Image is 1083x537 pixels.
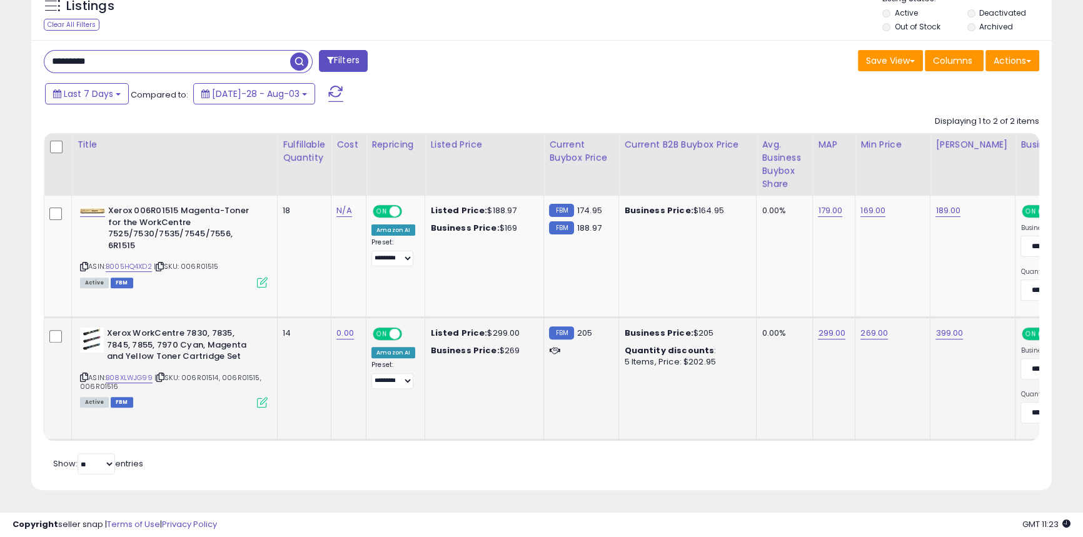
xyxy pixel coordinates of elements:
[371,347,415,358] div: Amazon AI
[80,207,105,215] img: 31FEciiJ62L._SL40_.jpg
[80,397,109,408] span: All listings currently available for purchase on Amazon
[430,204,487,216] b: Listed Price:
[193,83,315,104] button: [DATE]-28 - Aug-03
[624,344,714,356] b: Quantity discounts
[154,261,219,271] span: | SKU: 006R01515
[549,204,573,217] small: FBM
[624,204,693,216] b: Business Price:
[212,88,300,100] span: [DATE]-28 - Aug-03
[762,138,807,191] div: Avg. Business Buybox Share
[1022,518,1070,530] span: 2025-08-11 11:23 GMT
[336,327,354,339] a: 0.00
[1024,329,1039,339] span: ON
[44,19,99,31] div: Clear All Filters
[925,50,984,71] button: Columns
[111,278,133,288] span: FBM
[80,278,109,288] span: All listings currently available for purchase on Amazon
[624,327,693,339] b: Business Price:
[400,206,420,217] span: OFF
[762,328,803,339] div: 0.00%
[106,373,153,383] a: B08XLWJG99
[162,518,217,530] a: Privacy Policy
[374,329,390,339] span: ON
[624,345,747,356] div: :
[624,138,751,151] div: Current B2B Buybox Price
[131,89,188,101] span: Compared to:
[107,518,160,530] a: Terms of Use
[13,518,58,530] strong: Copyright
[894,8,917,18] label: Active
[894,21,940,32] label: Out of Stock
[979,21,1013,32] label: Archived
[430,327,487,339] b: Listed Price:
[400,329,420,339] span: OFF
[430,222,499,234] b: Business Price:
[45,83,129,104] button: Last 7 Days
[860,138,925,151] div: Min Price
[371,224,415,236] div: Amazon AI
[577,327,592,339] span: 205
[430,328,534,339] div: $299.00
[1024,206,1039,217] span: ON
[860,327,888,339] a: 269.00
[935,138,1010,151] div: [PERSON_NAME]
[549,221,573,234] small: FBM
[624,356,747,368] div: 5 Items, Price: $202.95
[818,204,842,217] a: 179.00
[818,327,845,339] a: 299.00
[80,328,268,406] div: ASIN:
[624,205,747,216] div: $164.95
[77,138,272,151] div: Title
[107,328,259,366] b: Xerox WorkCentre 7830, 7835, 7845, 7855, 7970 Cyan, Magenta and Yellow Toner Cartridge Set
[979,8,1026,18] label: Deactivated
[371,361,415,389] div: Preset:
[283,138,326,164] div: Fulfillable Quantity
[430,345,534,356] div: $269
[336,204,351,217] a: N/A
[935,116,1039,128] div: Displaying 1 to 2 of 2 items
[935,204,960,217] a: 189.00
[549,326,573,339] small: FBM
[818,138,850,151] div: MAP
[283,205,321,216] div: 18
[430,205,534,216] div: $188.97
[106,261,152,272] a: B005HQ4XD2
[430,138,538,151] div: Listed Price
[430,223,534,234] div: $169
[80,373,261,391] span: | SKU: 006R01514, 006R01515, 006R01516
[430,344,499,356] b: Business Price:
[283,328,321,339] div: 14
[624,328,747,339] div: $205
[80,328,104,353] img: 41cylC0Qz-L._SL40_.jpg
[577,204,602,216] span: 174.95
[762,205,803,216] div: 0.00%
[80,205,268,286] div: ASIN:
[860,204,885,217] a: 169.00
[336,138,361,151] div: Cost
[549,138,613,164] div: Current Buybox Price
[933,54,972,67] span: Columns
[371,238,415,266] div: Preset:
[858,50,923,71] button: Save View
[985,50,1039,71] button: Actions
[577,222,602,234] span: 188.97
[108,205,260,254] b: Xerox 006R01515 Magenta-Toner for the WorkCentre 7525/7530/7535/7545/7556, 6R1515
[111,397,133,408] span: FBM
[374,206,390,217] span: ON
[53,458,143,469] span: Show: entries
[935,327,963,339] a: 399.00
[319,50,368,72] button: Filters
[64,88,113,100] span: Last 7 Days
[371,138,420,151] div: Repricing
[13,519,217,531] div: seller snap | |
